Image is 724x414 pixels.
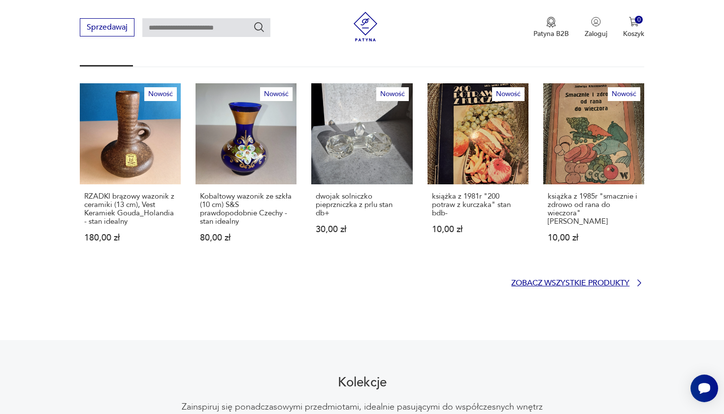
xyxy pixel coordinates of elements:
button: Szukaj [253,21,265,33]
button: 0Koszyk [623,17,644,38]
img: Ikona koszyka [629,17,639,27]
p: Koszyk [623,29,644,38]
img: Patyna - sklep z meblami i dekoracjami vintage [351,12,380,41]
a: Nowośćksiążka z 1985r "smacznie i zdrowo od rana do wieczora" stan dostksiążka z 1985r "smacznie ... [543,83,644,261]
p: RZADKI brązowy wazonik z ceramiki (13 cm), Vest Keramiek Gouda_Holandia - stan idealny [84,192,176,226]
img: Ikona medalu [546,17,556,28]
button: Patyna B2B [533,17,569,38]
p: Zaloguj [585,29,607,38]
button: Sprzedawaj [80,18,134,36]
a: NowośćKobaltowy wazonik ze szkła (10 cm) S&S prawdopodobnie Czechy - stan idealnyKobaltowy wazoni... [196,83,296,261]
p: książka z 1985r "smacznie i zdrowo od rana do wieczora" [PERSON_NAME] [548,192,640,226]
img: Ikonka użytkownika [591,17,601,27]
a: Nowośćksiążka z 1981r "200 potraw z kurczaka" stan bdb-książka z 1981r "200 potraw z kurczaka" st... [428,83,528,261]
a: Ikona medaluPatyna B2B [533,17,569,38]
p: Patyna B2B [533,29,569,38]
a: NowośćRZADKI brązowy wazonik z ceramiki (13 cm), Vest Keramiek Gouda_Holandia - stan idealnyRZADK... [80,83,181,261]
a: Zobacz wszystkie produkty [511,278,644,288]
p: dwojak solniczko pieprzniczka z prlu stan db+ [316,192,408,217]
p: 180,00 zł [84,234,176,242]
iframe: Smartsupp widget button [691,375,718,402]
div: 0 [635,16,643,24]
button: Zaloguj [585,17,607,38]
p: Zainspiruj się ponadczasowymi przedmiotami, idealnie pasującymi do współczesnych wnętrz [182,401,543,413]
h2: Kolekcje [338,377,387,388]
p: książka z 1981r "200 potraw z kurczaka" stan bdb- [432,192,524,217]
a: Nowośćdwojak solniczko pieprzniczka z prlu stan db+dwojak solniczko pieprzniczka z prlu stan db+3... [311,83,412,261]
p: 10,00 zł [548,234,640,242]
p: 10,00 zł [432,225,524,234]
p: Kobaltowy wazonik ze szkła (10 cm) S&S prawdopodobnie Czechy - stan idealny [200,192,292,226]
p: 80,00 zł [200,234,292,242]
a: Sprzedawaj [80,25,134,32]
p: Zobacz wszystkie produkty [511,280,629,286]
p: 30,00 zł [316,225,408,234]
